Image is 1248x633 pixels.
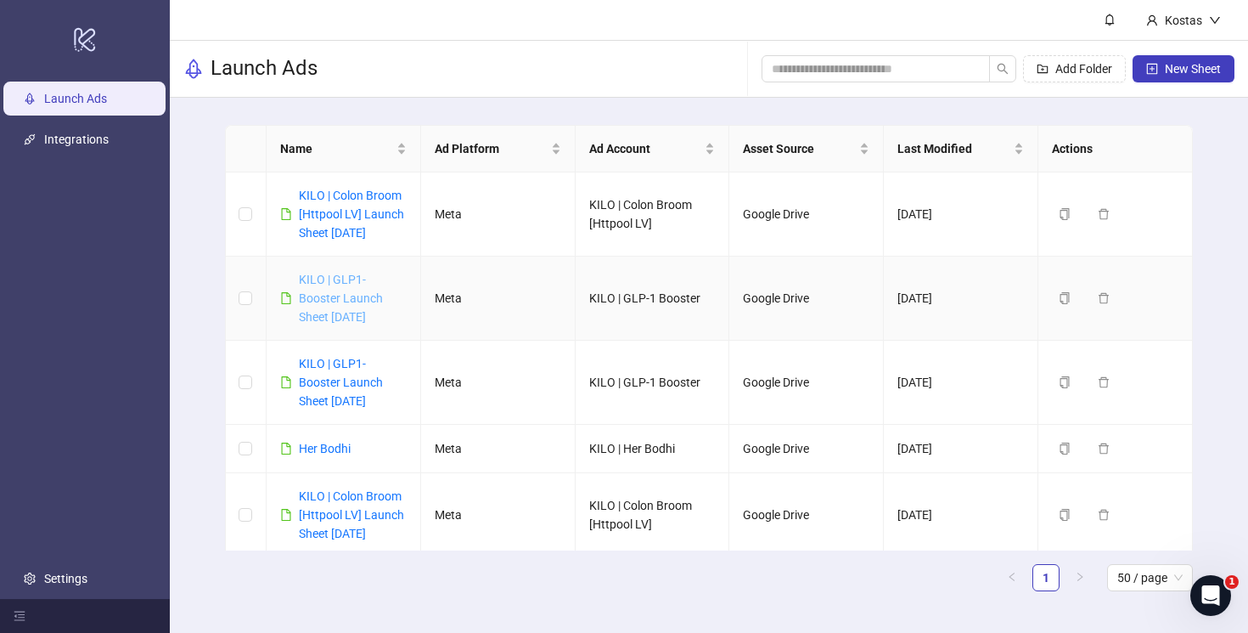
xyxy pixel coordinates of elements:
[729,341,884,425] td: Google Drive
[884,341,1038,425] td: [DATE]
[1075,572,1085,582] span: right
[998,564,1026,591] li: Previous Page
[299,189,404,240] a: KILO | Colon Broom [Httpool LV] Launch Sheet [DATE]
[280,509,292,521] span: file
[1059,208,1071,220] span: copy
[1033,565,1059,591] a: 1
[729,425,884,473] td: Google Drive
[1104,14,1116,25] span: bell
[299,357,383,408] a: KILO | GLP1-Booster Launch Sheet [DATE]
[1107,564,1193,591] div: Page Size
[884,172,1038,257] td: [DATE]
[729,126,884,172] th: Asset Source
[44,133,109,146] a: Integrations
[576,425,730,473] td: KILO | Her Bodhi
[1225,575,1239,589] span: 1
[884,126,1038,172] th: Last Modified
[1190,575,1231,616] iframe: Intercom live chat
[884,473,1038,557] td: [DATE]
[1098,292,1110,304] span: delete
[1059,509,1071,521] span: copy
[421,126,576,172] th: Ad Platform
[1146,63,1158,75] span: plus-square
[280,376,292,388] span: file
[1059,376,1071,388] span: copy
[1098,509,1110,521] span: delete
[1066,564,1093,591] button: right
[1098,443,1110,455] span: delete
[1032,564,1060,591] li: 1
[729,257,884,341] td: Google Drive
[299,442,351,455] a: Her Bodhi
[299,273,383,324] a: KILO | GLP1-Booster Launch Sheet [DATE]
[14,610,25,622] span: menu-fold
[299,489,404,540] a: KILO | Colon Broom [Httpool LV] Launch Sheet [DATE]
[211,55,318,82] h3: Launch Ads
[280,443,292,455] span: file
[729,473,884,557] td: Google Drive
[421,425,576,473] td: Meta
[743,139,856,158] span: Asset Source
[267,126,421,172] th: Name
[1098,376,1110,388] span: delete
[435,139,548,158] span: Ad Platform
[576,341,730,425] td: KILO | GLP-1 Booster
[421,341,576,425] td: Meta
[1117,565,1183,591] span: 50 / page
[884,425,1038,473] td: [DATE]
[1098,208,1110,220] span: delete
[897,139,1010,158] span: Last Modified
[421,257,576,341] td: Meta
[729,172,884,257] td: Google Drive
[1146,14,1158,26] span: user
[1066,564,1093,591] li: Next Page
[1037,63,1048,75] span: folder-add
[1059,292,1071,304] span: copy
[576,126,730,172] th: Ad Account
[884,257,1038,341] td: [DATE]
[421,473,576,557] td: Meta
[1209,14,1221,26] span: down
[183,59,204,79] span: rocket
[997,63,1009,75] span: search
[1133,55,1234,82] button: New Sheet
[1055,62,1112,76] span: Add Folder
[576,257,730,341] td: KILO | GLP-1 Booster
[576,473,730,557] td: KILO | Colon Broom [Httpool LV]
[1059,443,1071,455] span: copy
[44,572,87,585] a: Settings
[1158,11,1209,30] div: Kostas
[1165,62,1221,76] span: New Sheet
[589,139,702,158] span: Ad Account
[44,92,107,105] a: Launch Ads
[1038,126,1193,172] th: Actions
[1007,572,1017,582] span: left
[421,172,576,257] td: Meta
[1023,55,1126,82] button: Add Folder
[576,172,730,257] td: KILO | Colon Broom [Httpool LV]
[280,208,292,220] span: file
[280,292,292,304] span: file
[280,139,393,158] span: Name
[998,564,1026,591] button: left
